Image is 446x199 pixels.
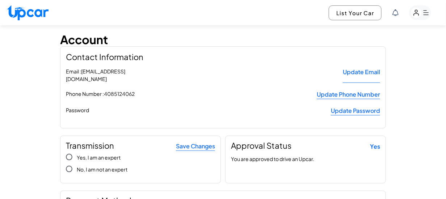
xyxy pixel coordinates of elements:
a: Update Password [331,106,380,115]
p: Yes [370,141,380,152]
span: Update Email [343,68,380,83]
div: Save Changes [176,142,215,151]
button: List Your Car [329,5,382,20]
span: Yes, I am an expert [77,154,121,161]
h2: Transmission [66,141,114,149]
img: Upcar Logo [7,5,49,21]
h1: Account [60,33,108,46]
label: Phone Number : 4085124062 [66,90,160,99]
p: You are approved to drive an Upcar. [231,154,380,164]
label: Email : [EMAIL_ADDRESS][DOMAIN_NAME] [66,68,160,83]
a: Update Phone Number [317,90,380,99]
span: No, I am not an expert [77,166,127,173]
h2: Approval Status [231,141,291,149]
label: Password [66,106,160,115]
h2: Contact Information [66,52,380,62]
